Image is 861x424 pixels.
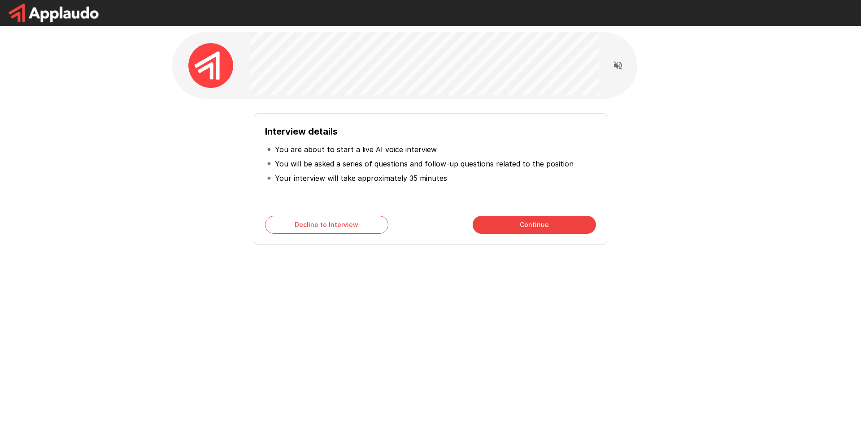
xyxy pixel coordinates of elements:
button: Read questions aloud [609,57,627,74]
b: Interview details [265,126,338,137]
p: Your interview will take approximately 35 minutes [275,173,447,184]
img: applaudo_avatar.png [188,43,233,88]
button: Continue [473,216,596,234]
p: You will be asked a series of questions and follow-up questions related to the position [275,158,574,169]
p: You are about to start a live AI voice interview [275,144,437,155]
button: Decline to Interview [265,216,388,234]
